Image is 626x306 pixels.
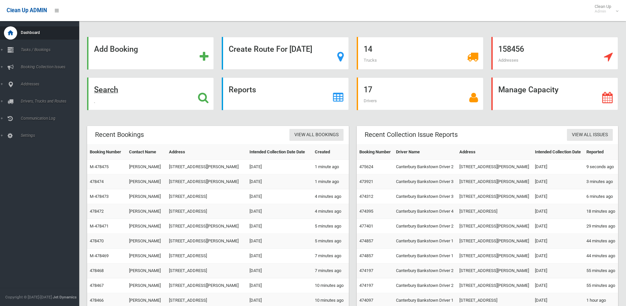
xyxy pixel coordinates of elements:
[359,179,373,184] a: 473921
[126,278,166,293] td: [PERSON_NAME]
[5,295,52,299] span: Copyright © [DATE]-[DATE]
[312,189,349,204] td: 4 minutes ago
[359,224,373,229] a: 477401
[393,219,457,234] td: Canterbury Bankstown Driver 2
[532,278,584,293] td: [DATE]
[359,164,373,169] a: 475624
[7,7,47,14] span: Clean Up ADMIN
[457,145,532,160] th: Address
[126,249,166,263] td: [PERSON_NAME]
[90,224,109,229] a: M-478471
[229,45,312,54] strong: Create Route For [DATE]
[584,263,618,278] td: 55 minutes ago
[229,85,256,94] strong: Reports
[126,174,166,189] td: [PERSON_NAME]
[87,37,214,70] a: Add Booking
[247,174,312,189] td: [DATE]
[166,174,247,189] td: [STREET_ADDRESS][PERSON_NAME]
[532,189,584,204] td: [DATE]
[312,234,349,249] td: 5 minutes ago
[126,145,166,160] th: Contact Name
[312,249,349,263] td: 7 minutes ago
[222,37,348,70] a: Create Route For [DATE]
[532,219,584,234] td: [DATE]
[457,174,532,189] td: [STREET_ADDRESS][PERSON_NAME]
[498,58,518,63] span: Addresses
[90,194,109,199] a: M-478473
[247,234,312,249] td: [DATE]
[166,234,247,249] td: [STREET_ADDRESS][PERSON_NAME]
[126,204,166,219] td: [PERSON_NAME]
[166,249,247,263] td: [STREET_ADDRESS]
[90,268,104,273] a: 478468
[357,77,483,110] a: 17 Drivers
[19,99,84,104] span: Drivers, Trucks and Routes
[457,263,532,278] td: [STREET_ADDRESS][PERSON_NAME]
[247,145,312,160] th: Intended Collection Date Date
[498,85,558,94] strong: Manage Capacity
[584,278,618,293] td: 55 minutes ago
[584,249,618,263] td: 44 minutes ago
[584,174,618,189] td: 3 minutes ago
[90,209,104,214] a: 478472
[87,128,152,141] header: Recent Bookings
[532,160,584,174] td: [DATE]
[532,249,584,263] td: [DATE]
[247,249,312,263] td: [DATE]
[591,4,618,14] span: Clean Up
[584,204,618,219] td: 18 minutes ago
[312,160,349,174] td: 1 minute ago
[166,160,247,174] td: [STREET_ADDRESS][PERSON_NAME]
[289,129,344,141] a: View All Bookings
[222,77,348,110] a: Reports
[166,145,247,160] th: Address
[584,189,618,204] td: 6 minutes ago
[166,204,247,219] td: [STREET_ADDRESS]
[247,160,312,174] td: [DATE]
[359,194,373,199] a: 474312
[247,189,312,204] td: [DATE]
[247,219,312,234] td: [DATE]
[498,45,524,54] strong: 158456
[247,263,312,278] td: [DATE]
[393,204,457,219] td: Canterbury Bankstown Driver 4
[126,234,166,249] td: [PERSON_NAME]
[584,160,618,174] td: 9 seconds ago
[247,278,312,293] td: [DATE]
[457,189,532,204] td: [STREET_ADDRESS][PERSON_NAME]
[90,238,104,243] a: 478470
[532,145,584,160] th: Intended Collection Date
[166,263,247,278] td: [STREET_ADDRESS]
[357,128,466,141] header: Recent Collection Issue Reports
[19,82,84,86] span: Addresses
[359,298,373,303] a: 474097
[166,219,247,234] td: [STREET_ADDRESS][PERSON_NAME]
[312,174,349,189] td: 1 minute ago
[393,174,457,189] td: Canterbury Bankstown Driver 3
[393,145,457,160] th: Driver Name
[359,209,373,214] a: 474395
[312,263,349,278] td: 7 minutes ago
[90,164,109,169] a: M-478475
[393,263,457,278] td: Canterbury Bankstown Driver 2
[312,278,349,293] td: 10 minutes ago
[364,85,372,94] strong: 17
[364,58,377,63] span: Trucks
[393,249,457,263] td: Canterbury Bankstown Driver 1
[584,219,618,234] td: 29 minutes ago
[90,253,109,258] a: M-478469
[126,189,166,204] td: [PERSON_NAME]
[19,65,84,69] span: Booking Collection Issues
[126,160,166,174] td: [PERSON_NAME]
[90,179,104,184] a: 478474
[532,174,584,189] td: [DATE]
[364,45,372,54] strong: 14
[457,278,532,293] td: [STREET_ADDRESS][PERSON_NAME]
[166,278,247,293] td: [STREET_ADDRESS][PERSON_NAME]
[393,234,457,249] td: Canterbury Bankstown Driver 1
[532,263,584,278] td: [DATE]
[532,234,584,249] td: [DATE]
[457,160,532,174] td: [STREET_ADDRESS][PERSON_NAME]
[393,189,457,204] td: Canterbury Bankstown Driver 3
[491,77,618,110] a: Manage Capacity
